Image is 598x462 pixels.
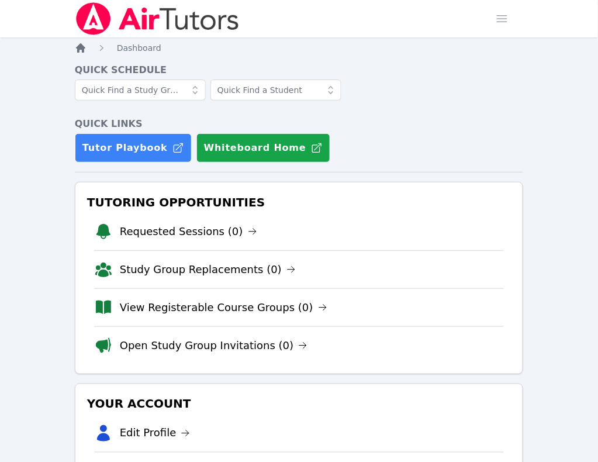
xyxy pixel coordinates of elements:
a: Edit Profile [120,425,191,442]
span: Dashboard [117,43,161,53]
h4: Quick Schedule [75,63,523,77]
a: Dashboard [117,42,161,54]
h4: Quick Links [75,117,523,131]
h3: Tutoring Opportunities [85,192,513,213]
a: Study Group Replacements (0) [120,261,296,278]
a: Requested Sessions (0) [120,223,257,240]
a: Open Study Group Invitations (0) [120,337,308,354]
a: View Registerable Course Groups (0) [120,299,327,316]
button: Whiteboard Home [196,133,330,163]
a: Tutor Playbook [75,133,192,163]
input: Quick Find a Student [210,80,341,101]
h3: Your Account [85,394,513,415]
nav: Breadcrumb [75,42,523,54]
input: Quick Find a Study Group [75,80,206,101]
img: Air Tutors [75,2,240,35]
